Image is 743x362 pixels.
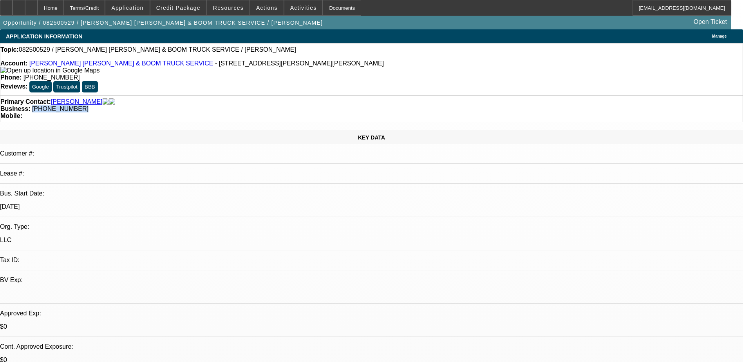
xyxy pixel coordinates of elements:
span: [PHONE_NUMBER] [24,74,80,81]
span: Actions [256,5,278,11]
span: Credit Package [156,5,201,11]
span: APPLICATION INFORMATION [6,33,82,40]
a: [PERSON_NAME] [PERSON_NAME] & BOOM TRUCK SERVICE [29,60,213,67]
button: Google [29,81,52,92]
strong: Topic: [0,46,19,53]
button: Resources [207,0,249,15]
strong: Account: [0,60,27,67]
span: Opportunity / 082500529 / [PERSON_NAME] [PERSON_NAME] & BOOM TRUCK SERVICE / [PERSON_NAME] [3,20,323,26]
span: Activities [290,5,317,11]
a: [PERSON_NAME] [51,98,103,105]
strong: Primary Contact: [0,98,51,105]
strong: Business: [0,105,30,112]
img: linkedin-icon.png [109,98,115,105]
img: facebook-icon.png [103,98,109,105]
span: [PHONE_NUMBER] [32,105,89,112]
button: Activities [284,0,323,15]
span: KEY DATA [358,134,385,141]
button: Trustpilot [53,81,80,92]
span: Application [111,5,143,11]
span: - [STREET_ADDRESS][PERSON_NAME][PERSON_NAME] [215,60,384,67]
span: 082500529 / [PERSON_NAME] [PERSON_NAME] & BOOM TRUCK SERVICE / [PERSON_NAME] [19,46,296,53]
a: Open Ticket [691,15,730,29]
strong: Reviews: [0,83,27,90]
a: View Google Maps [0,67,99,74]
button: Application [105,0,149,15]
span: Resources [213,5,244,11]
strong: Mobile: [0,112,22,119]
img: Open up location in Google Maps [0,67,99,74]
button: Credit Package [150,0,206,15]
span: Manage [712,34,727,38]
button: BBB [82,81,98,92]
strong: Phone: [0,74,22,81]
button: Actions [250,0,284,15]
